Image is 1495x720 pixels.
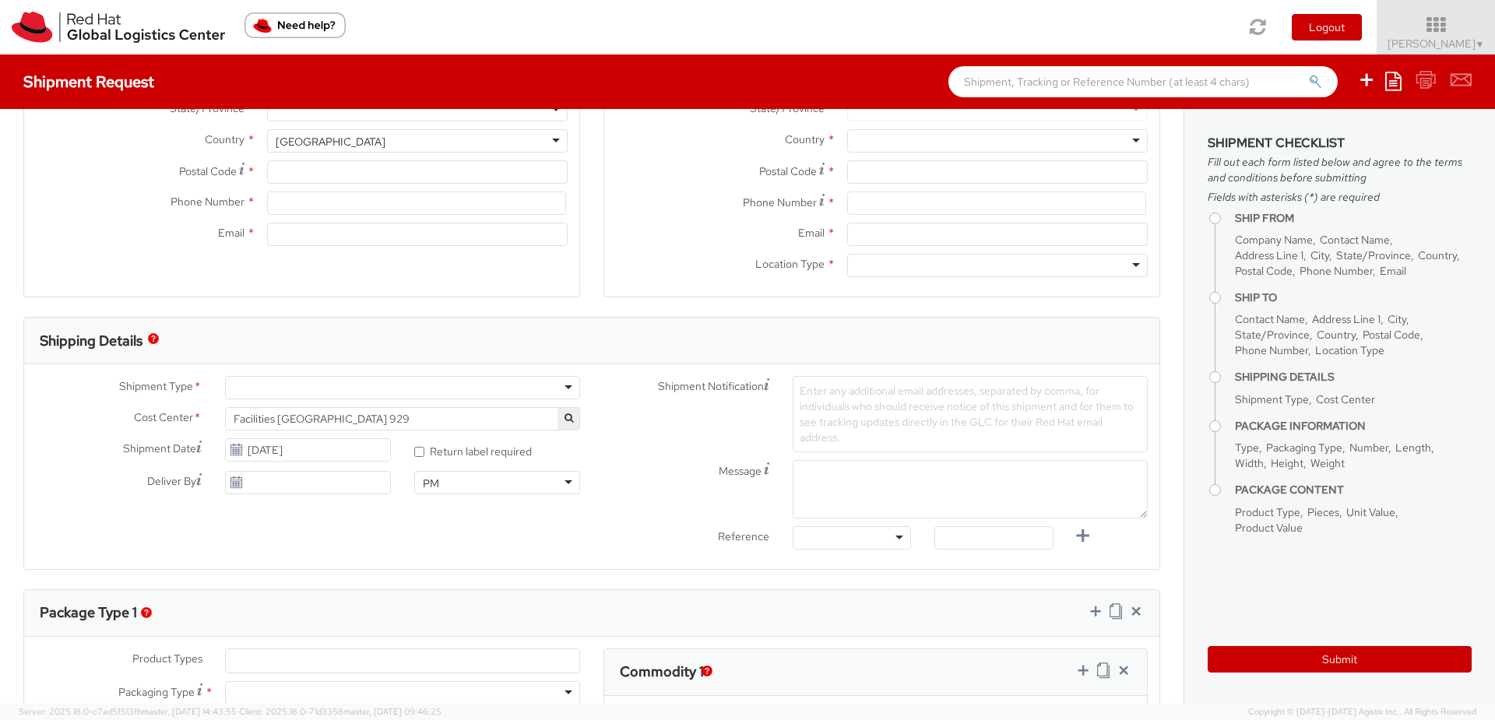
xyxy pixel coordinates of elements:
[1235,292,1472,304] h4: Ship To
[276,134,385,149] div: [GEOGRAPHIC_DATA]
[225,407,580,430] span: Facilities Madrid 929
[1363,328,1420,342] span: Postal Code
[132,652,202,666] span: Product Types
[205,132,244,146] span: Country
[179,164,237,178] span: Postal Code
[1312,312,1381,326] span: Address Line 1
[244,12,346,38] button: Need help?
[1300,264,1373,278] span: Phone Number
[1380,264,1406,278] span: Email
[800,384,1134,444] span: Enter any additional email addresses, separated by comma, for individuals who should receive noti...
[40,605,137,620] h3: Package Type 1
[1235,371,1472,383] h4: Shipping Details
[414,441,534,459] label: Return label required
[1235,392,1309,406] span: Shipment Type
[1235,505,1300,519] span: Product Type
[1248,706,1476,718] span: Copyright © [DATE]-[DATE] Agistix Inc., All Rights Reserved
[1266,441,1342,455] span: Packaging Type
[1235,484,1472,496] h4: Package Content
[1208,646,1472,673] button: Submit
[171,195,244,209] span: Phone Number
[718,529,769,543] span: Reference
[123,441,196,457] span: Shipment Date
[1235,441,1259,455] span: Type
[1395,441,1431,455] span: Length
[755,257,825,271] span: Location Type
[19,706,237,717] span: Server: 2025.18.0-c7ad5f513fb
[118,685,195,699] span: Packaging Type
[1310,456,1345,470] span: Weight
[1235,312,1305,326] span: Contact Name
[1271,456,1303,470] span: Height
[1208,189,1472,205] span: Fields with asterisks (*) are required
[1317,328,1356,342] span: Country
[1307,505,1339,519] span: Pieces
[1336,248,1411,262] span: State/Province
[414,447,424,457] input: Return label required
[239,706,441,717] span: Client: 2025.18.0-71d3358
[798,226,825,240] span: Email
[620,664,704,680] h3: Commodity 1
[948,66,1338,97] input: Shipment, Tracking or Reference Number (at least 4 chars)
[743,195,817,209] span: Phone Number
[23,73,154,90] h4: Shipment Request
[759,164,817,178] span: Postal Code
[234,412,572,426] span: Facilities Madrid 929
[1349,441,1388,455] span: Number
[1346,505,1395,519] span: Unit Value
[1235,212,1472,224] h4: Ship From
[218,226,244,240] span: Email
[40,333,142,349] h3: Shipping Details
[12,12,225,43] img: rh-logistics-00dfa346123c4ec078e1.svg
[423,476,439,491] div: PM
[658,378,764,395] span: Shipment Notification
[1418,248,1457,262] span: Country
[1316,392,1375,406] span: Cost Center
[1208,136,1472,150] h3: Shipment Checklist
[1235,521,1303,535] span: Product Value
[147,473,196,490] span: Deliver By
[1235,233,1313,247] span: Company Name
[142,706,237,717] span: master, [DATE] 14:43:55
[1388,312,1406,326] span: City
[1388,37,1485,51] span: [PERSON_NAME]
[1235,264,1293,278] span: Postal Code
[785,132,825,146] span: Country
[1292,14,1362,40] button: Logout
[1235,248,1303,262] span: Address Line 1
[1320,233,1390,247] span: Contact Name
[343,706,441,717] span: master, [DATE] 09:46:25
[1235,343,1308,357] span: Phone Number
[119,378,193,396] span: Shipment Type
[1235,420,1472,432] h4: Package Information
[134,409,193,427] span: Cost Center
[1476,38,1485,51] span: ▼
[1235,328,1310,342] span: State/Province
[1208,154,1472,185] span: Fill out each form listed below and agree to the terms and conditions before submitting
[719,464,762,478] span: Message
[1235,456,1264,470] span: Width
[1315,343,1384,357] span: Location Type
[1310,248,1329,262] span: City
